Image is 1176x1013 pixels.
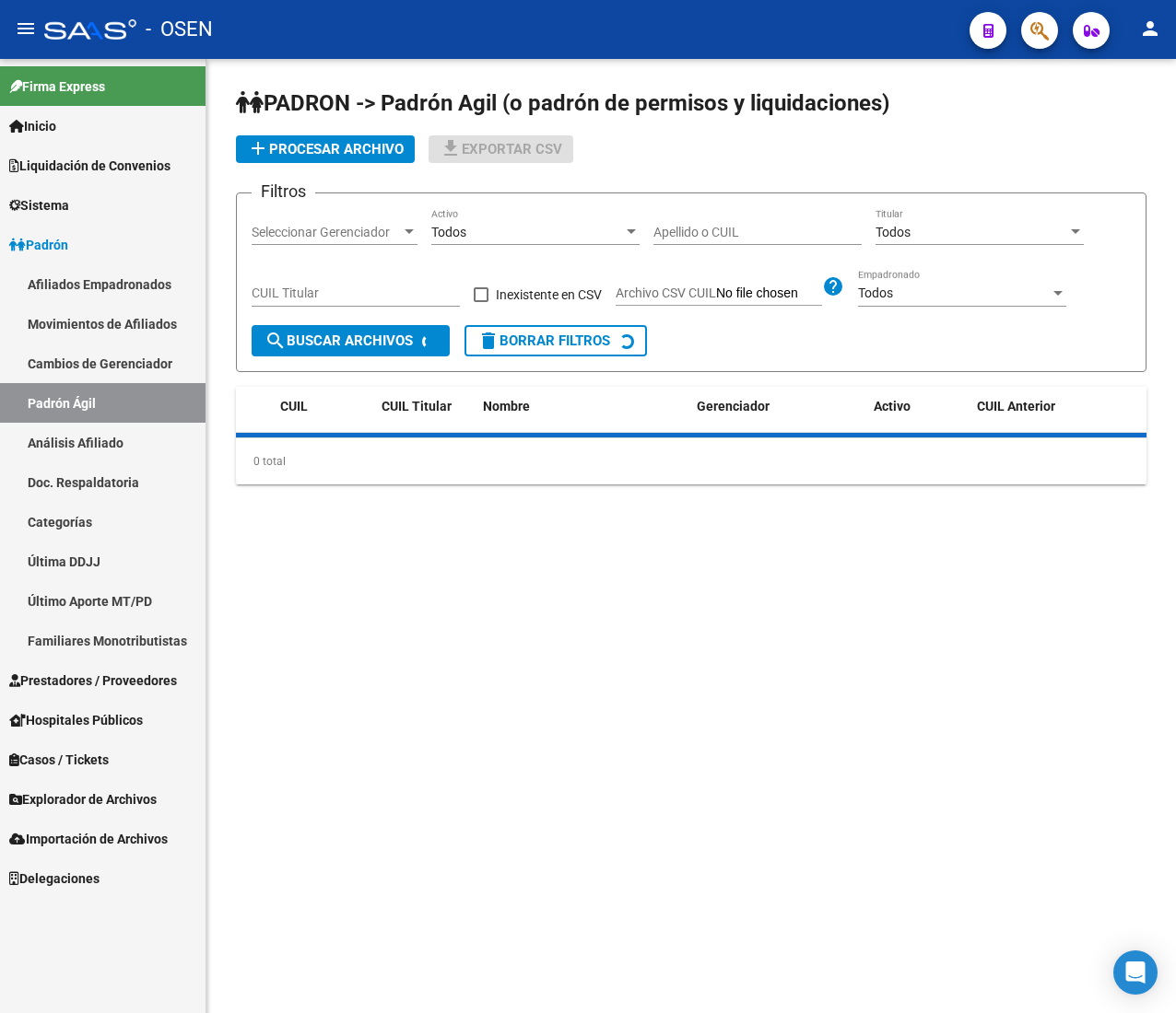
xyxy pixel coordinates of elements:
[9,235,68,255] span: Padrón
[9,670,177,691] span: Prestadores / Proveedores
[697,399,770,413] span: Gerenciador
[9,789,157,809] span: Explorador de Archivos
[970,387,1147,426] datatable-header-cell: CUIL Anterior
[9,829,168,849] span: Importación de Archivos
[9,156,171,176] span: Liquidación de Convenios
[9,868,100,889] span: Delegaciones
[382,399,452,413] span: CUIL Titular
[15,17,37,40] mat-icon: menu
[1139,17,1161,40] mat-icon: person
[9,750,109,770] span: Casos / Tickets
[236,438,1147,484] div: 0 total
[247,137,269,159] mat-icon: add
[483,399,530,413] span: Nombre
[1113,950,1158,995] div: Open Intercom Messenger
[874,399,911,413] span: Activo
[273,387,374,426] datatable-header-cell: CUIL
[866,387,970,426] datatable-header-cell: Activo
[236,135,415,163] button: Procesar archivo
[374,387,476,426] datatable-header-cell: CUIL Titular
[876,225,911,239] span: Todos
[252,179,315,204] h3: Filtros
[496,284,602,306] span: Inexistente en CSV
[252,325,450,356] button: Buscar Archivos
[265,332,413,349] span: Buscar Archivos
[465,325,647,356] button: Borrar Filtros
[616,285,716,300] span: Archivo CSV CUIL
[689,387,866,426] datatable-header-cell: Gerenciador
[9,710,143,730] span: Hospitales Públicos
[716,285,822,302] input: Archivo CSV CUIL
[9,116,56,136] span: Inicio
[477,332,610,349] span: Borrar Filtros
[977,399,1055,413] span: CUIL Anterior
[440,141,562,157] span: Exportar CSV
[440,137,462,159] mat-icon: file_download
[9,195,69,215] span: Sistema
[858,285,893,300] span: Todos
[265,330,287,352] mat-icon: search
[236,90,889,116] span: PADRON -> Padrón Agil (o padrón de permisos y liquidaciones)
[431,225,466,239] span: Todos
[280,399,308,413] span: CUIL
[476,387,689,426] datatable-header-cell: Nombre
[477,330,500,352] mat-icon: delete
[247,141,404,157] span: Procesar archivo
[146,9,213,50] span: - OSEN
[9,76,105,97] span: Firma Express
[822,275,844,297] mat-icon: help
[252,225,401,240] span: Seleccionar Gerenciador
[429,135,573,163] button: Exportar CSV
